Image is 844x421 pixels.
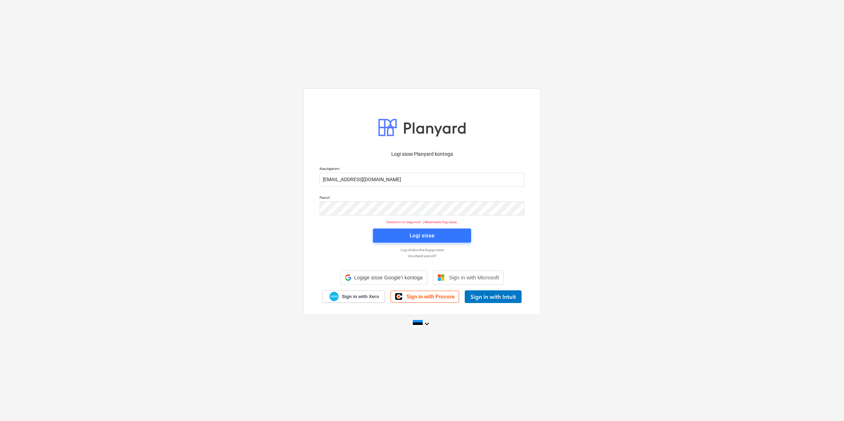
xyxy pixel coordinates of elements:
img: Microsoft logo [438,274,445,281]
p: Logi sisse Planyard kontoga [320,150,524,158]
a: Unustasid parooli? [316,254,528,258]
div: Logige sisse Google’i kontoga [340,271,427,285]
p: Sessioon on aegunud. Jätkamiseks logi sisse. [315,220,529,224]
a: Logi ühekordse lingiga sisse [316,248,528,252]
div: Logi sisse [410,231,434,240]
i: keyboard_arrow_down [423,320,431,328]
span: Sign in with Xero [342,293,379,300]
span: Sign in with Procore [406,293,454,300]
img: Xero logo [329,292,339,301]
p: Kasutajanimi [320,166,524,172]
input: Kasutajanimi [320,173,524,187]
a: Sign in with Procore [391,291,459,303]
p: Parool [320,195,524,201]
span: Sign in with Microsoft [449,274,499,280]
a: Sign in with Xero [322,290,385,303]
span: Logige sisse Google’i kontoga [354,275,423,280]
button: Logi sisse [373,229,471,243]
